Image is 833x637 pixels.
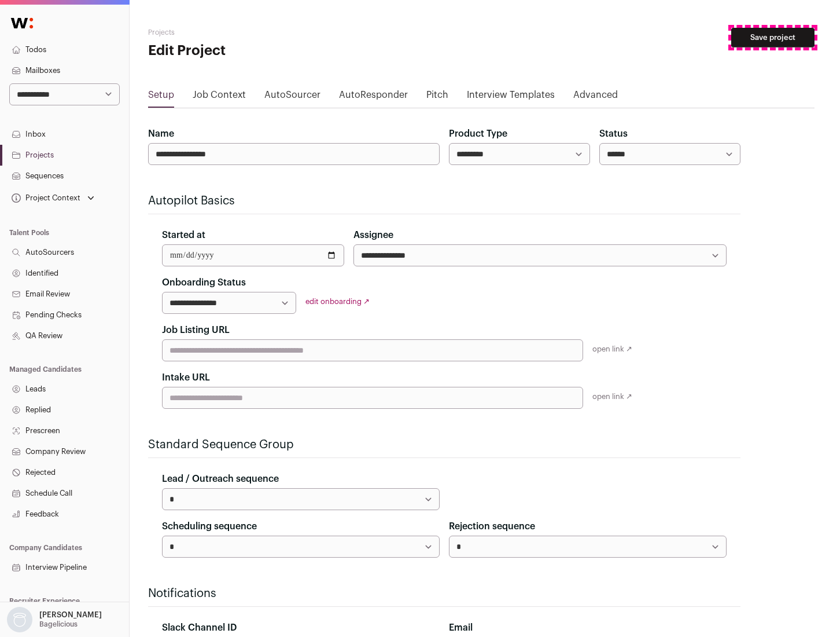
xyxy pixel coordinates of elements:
[9,190,97,206] button: Open dropdown
[162,371,210,385] label: Intake URL
[7,607,32,632] img: nopic.png
[731,28,814,47] button: Save project
[5,12,39,35] img: Wellfound
[148,42,370,60] h1: Edit Project
[353,228,393,242] label: Assignee
[148,88,174,107] a: Setup
[162,621,237,635] label: Slack Channel ID
[599,127,628,141] label: Status
[193,88,246,107] a: Job Context
[162,276,246,290] label: Onboarding Status
[162,472,279,486] label: Lead / Outreach sequence
[148,28,370,37] h2: Projects
[449,127,507,141] label: Product Type
[162,323,230,337] label: Job Listing URL
[426,88,448,107] a: Pitch
[449,519,535,533] label: Rejection sequence
[264,88,320,107] a: AutoSourcer
[162,519,257,533] label: Scheduling sequence
[573,88,618,107] a: Advanced
[5,607,104,632] button: Open dropdown
[148,437,740,453] h2: Standard Sequence Group
[9,193,80,203] div: Project Context
[148,193,740,209] h2: Autopilot Basics
[305,298,370,305] a: edit onboarding ↗
[449,621,727,635] div: Email
[39,610,102,620] p: [PERSON_NAME]
[339,88,408,107] a: AutoResponder
[467,88,555,107] a: Interview Templates
[148,585,740,602] h2: Notifications
[148,127,174,141] label: Name
[162,228,205,242] label: Started at
[39,620,78,629] p: Bagelicious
